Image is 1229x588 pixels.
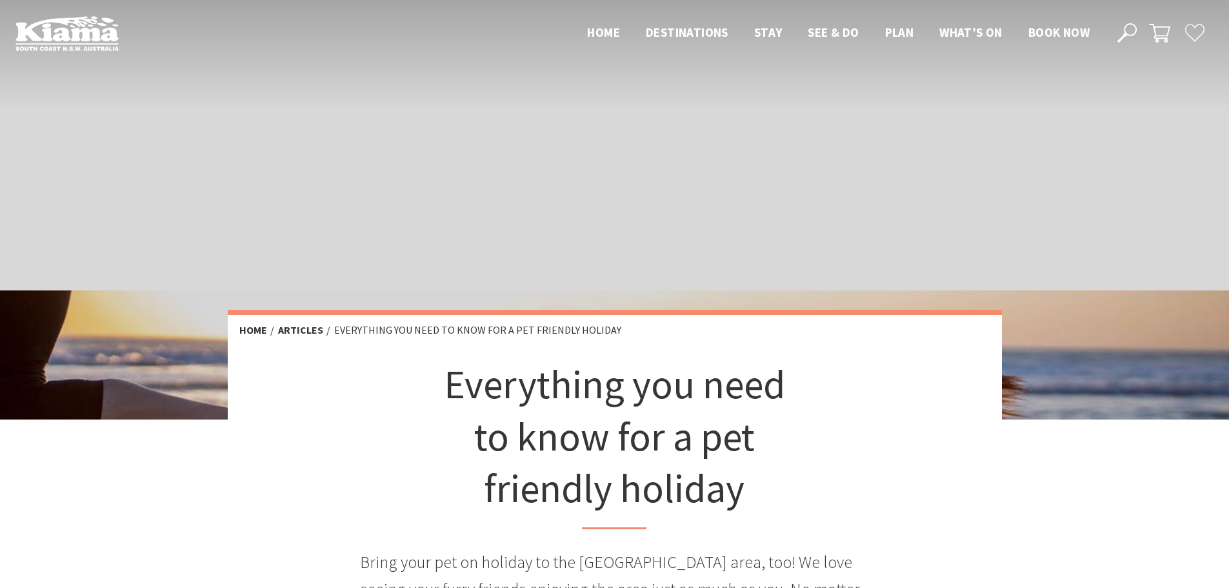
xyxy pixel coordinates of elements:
[1028,25,1090,40] span: Book now
[239,323,267,337] a: Home
[278,323,323,337] a: Articles
[939,25,1003,40] span: What’s On
[754,25,783,40] span: Stay
[334,322,621,339] li: Everything you need to know for a pet friendly holiday
[808,25,859,40] span: See & Do
[574,23,1103,44] nav: Main Menu
[885,25,914,40] span: Plan
[15,15,119,51] img: Kiama Logo
[646,25,728,40] span: Destinations
[587,25,620,40] span: Home
[424,358,806,529] h1: Everything you need to know for a pet friendly holiday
